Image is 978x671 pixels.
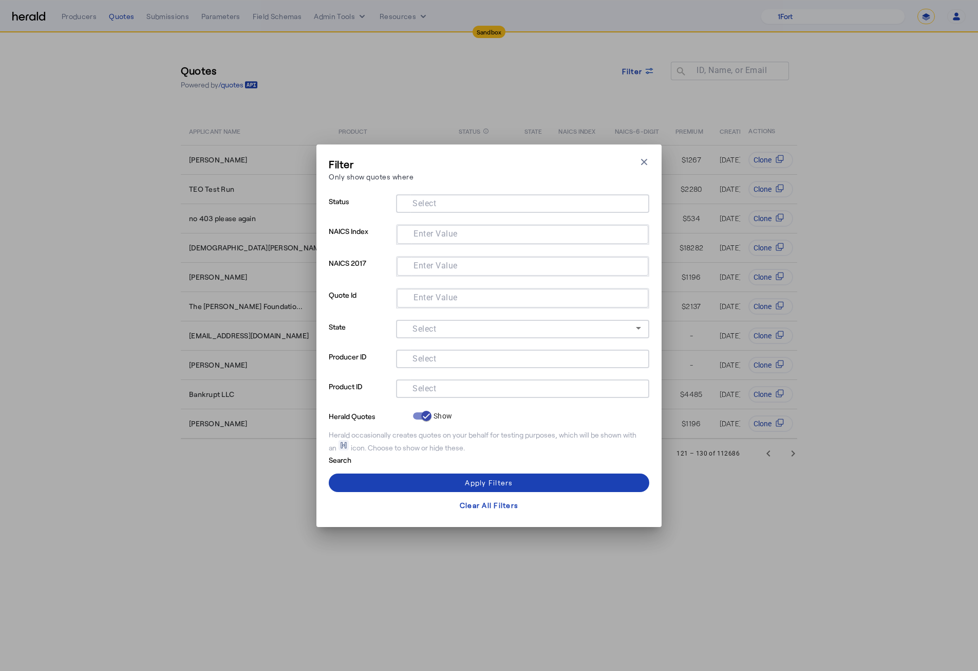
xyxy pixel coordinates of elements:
p: NAICS 2017 [329,256,392,288]
p: Herald Quotes [329,409,409,422]
mat-label: Select [412,323,436,333]
div: Clear All Filters [460,500,518,511]
mat-label: Select [412,353,436,363]
mat-chip-grid: Selection [404,196,641,209]
mat-label: Select [412,198,436,208]
p: Status [329,194,392,224]
mat-label: Enter Value [413,260,458,270]
h3: Filter [329,157,413,171]
mat-chip-grid: Selection [405,291,640,303]
div: Herald occasionally creates quotes on your behalf for testing purposes, which will be shown with ... [329,430,649,453]
p: Only show quotes where [329,171,413,182]
mat-chip-grid: Selection [405,227,640,240]
p: Search [329,453,409,465]
p: Product ID [329,379,392,409]
label: Show [431,411,452,421]
p: Quote Id [329,288,392,320]
mat-chip-grid: Selection [404,382,641,394]
mat-label: Enter Value [413,228,458,238]
p: Producer ID [329,350,392,379]
div: Apply Filters [465,477,513,488]
mat-chip-grid: Selection [405,259,640,271]
p: NAICS Index [329,224,392,256]
mat-chip-grid: Selection [404,352,641,364]
mat-label: Select [412,383,436,393]
mat-label: Enter Value [413,292,458,302]
button: Clear All Filters [329,496,649,515]
p: State [329,320,392,350]
button: Apply Filters [329,474,649,492]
